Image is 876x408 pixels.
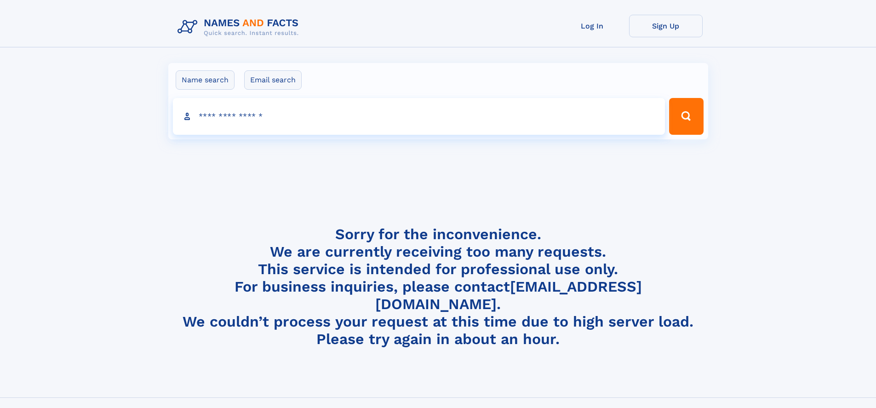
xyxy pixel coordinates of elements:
[375,278,642,313] a: [EMAIL_ADDRESS][DOMAIN_NAME]
[669,98,703,135] button: Search Button
[244,70,302,90] label: Email search
[173,98,665,135] input: search input
[174,225,703,348] h4: Sorry for the inconvenience. We are currently receiving too many requests. This service is intend...
[555,15,629,37] a: Log In
[176,70,235,90] label: Name search
[629,15,703,37] a: Sign Up
[174,15,306,40] img: Logo Names and Facts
